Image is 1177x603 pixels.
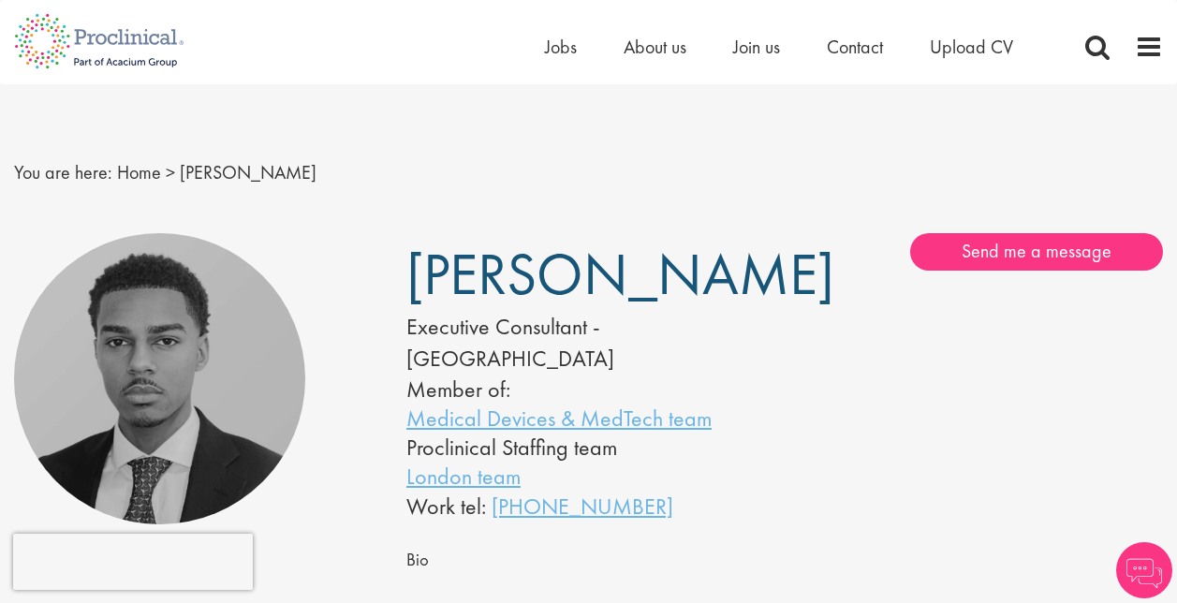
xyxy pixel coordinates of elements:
iframe: reCAPTCHA [13,534,253,590]
div: Executive Consultant - [GEOGRAPHIC_DATA] [406,311,728,375]
span: You are here: [14,160,112,184]
a: Contact [827,35,883,59]
span: [PERSON_NAME] [406,237,834,312]
img: Chatbot [1116,542,1172,598]
a: About us [624,35,686,59]
li: Proclinical Staffing team [406,433,728,462]
a: breadcrumb link [117,160,161,184]
a: Jobs [545,35,577,59]
span: > [166,160,175,184]
a: Send me a message [910,233,1163,271]
a: [PHONE_NUMBER] [492,492,673,521]
a: Upload CV [930,35,1013,59]
span: [PERSON_NAME] [180,160,316,184]
img: Carl Gbolade [14,233,305,524]
a: Medical Devices & MedTech team [406,404,712,433]
label: Member of: [406,375,510,404]
a: London team [406,462,521,491]
span: Work tel: [406,492,486,521]
a: Join us [733,35,780,59]
span: Bio [406,549,429,571]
